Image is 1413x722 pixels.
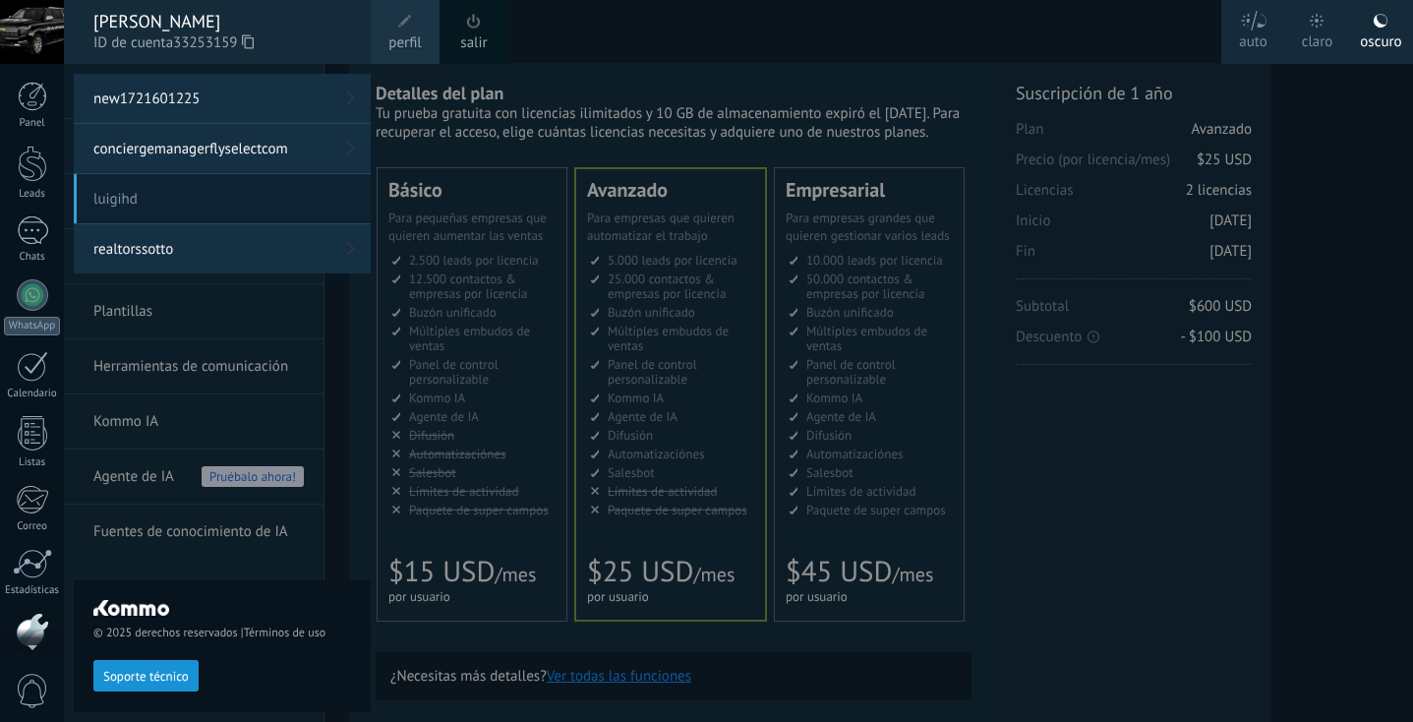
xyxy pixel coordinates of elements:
div: auto [1239,13,1267,64]
a: salir [460,32,487,54]
div: Leads [4,188,61,201]
div: [PERSON_NAME] [93,11,351,32]
a: realtorssotto [74,224,371,273]
span: 33253159 [173,32,254,54]
div: WhatsApp [4,317,60,335]
span: Soporte técnico [103,670,189,684]
div: Chats [4,251,61,264]
button: Soporte técnico [93,660,199,692]
a: Soporte técnico [93,668,199,683]
a: new1721601225 [74,74,371,123]
div: claro [1302,13,1333,64]
div: Panel [4,117,61,130]
a: Términos de uso [244,626,325,640]
span: © 2025 derechos reservados | [93,626,351,640]
div: Correo [4,520,61,533]
span: ID de cuenta [93,32,351,54]
div: Listas [4,456,61,469]
div: Estadísticas [4,584,61,597]
span: perfil [388,32,421,54]
a: conciergemanagerflyselectcom [74,124,371,173]
div: Calendario [4,388,61,400]
div: oscuro [1360,13,1401,64]
span: luigihd [74,174,371,223]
